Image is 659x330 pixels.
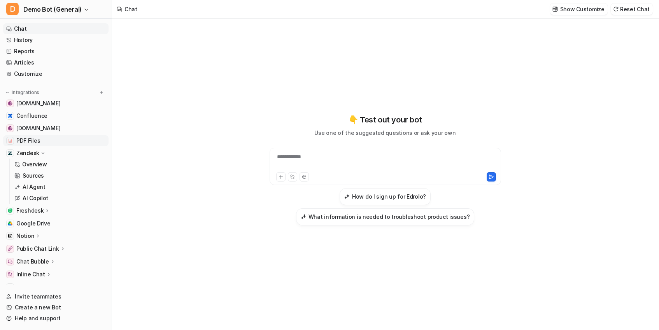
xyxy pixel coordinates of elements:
button: Integrations [3,89,42,96]
p: AI Agent [23,183,46,191]
a: History [3,35,109,45]
a: AI Agent [11,182,109,192]
a: ConfluenceConfluence [3,110,109,121]
img: menu_add.svg [99,90,104,95]
img: What information is needed to troubleshoot product issues? [301,214,306,220]
p: Chat Bubble [16,258,49,265]
p: Use one of the suggested questions or ask your own [314,129,456,137]
a: Customize [3,68,109,79]
img: Confluence [8,113,12,118]
p: Zendesk [16,149,39,157]
p: Notion [16,232,34,240]
p: Slack [16,283,31,291]
h3: What information is needed to troubleshoot product issues? [308,213,470,221]
p: Sources [23,172,44,180]
button: Reset Chat [611,3,653,15]
img: expand menu [5,90,10,95]
img: Inline Chat [8,272,12,277]
img: Chat Bubble [8,259,12,264]
img: Zendesk [8,151,12,155]
img: PDF Files [8,138,12,143]
span: Demo Bot (General) [23,4,82,15]
p: Overview [22,161,47,168]
span: Google Drive [16,220,51,227]
div: Chat [124,5,137,13]
img: Freshdesk [8,208,12,213]
a: Articles [3,57,109,68]
button: What information is needed to troubleshoot product issues?What information is needed to troublesh... [296,208,475,225]
a: PDF FilesPDF Files [3,135,109,146]
p: Show Customize [560,5,605,13]
a: Create a new Bot [3,302,109,313]
p: AI Copilot [23,194,48,202]
img: customize [552,6,558,12]
a: www.airbnb.com[DOMAIN_NAME] [3,123,109,134]
p: Public Chat Link [16,245,59,253]
img: reset [613,6,619,12]
span: D [6,3,19,15]
button: How do I sign up for Edrolo?How do I sign up for Edrolo? [340,188,431,205]
a: Chat [3,23,109,34]
a: Help and support [3,313,109,324]
a: Invite teammates [3,291,109,302]
span: PDF Files [16,137,40,145]
img: Notion [8,234,12,238]
a: Overview [11,159,109,170]
img: Public Chat Link [8,246,12,251]
p: 👇 Test out your bot [349,114,422,126]
img: Google Drive [8,221,12,226]
a: Reports [3,46,109,57]
a: Sources [11,170,109,181]
span: [DOMAIN_NAME] [16,124,60,132]
span: [DOMAIN_NAME] [16,100,60,107]
span: Confluence [16,112,47,120]
p: Freshdesk [16,207,44,215]
p: Inline Chat [16,271,45,278]
h3: How do I sign up for Edrolo? [352,192,426,201]
img: www.airbnb.com [8,126,12,131]
button: Show Customize [550,3,608,15]
a: AI Copilot [11,193,109,204]
img: How do I sign up for Edrolo? [344,194,350,199]
a: Google DriveGoogle Drive [3,218,109,229]
a: www.atlassian.com[DOMAIN_NAME] [3,98,109,109]
img: www.atlassian.com [8,101,12,106]
p: Integrations [12,89,39,96]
